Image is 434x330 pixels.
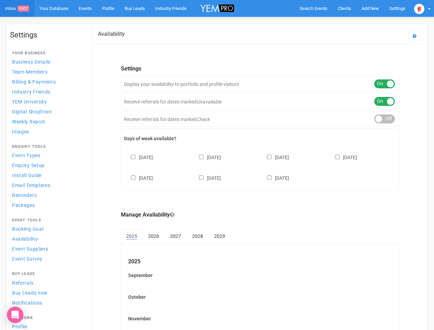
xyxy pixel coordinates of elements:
[361,6,379,11] span: Add New
[12,256,42,262] span: Event Survey
[143,229,164,243] a: 2026
[10,224,86,233] a: Booking Goal
[12,119,45,124] span: Weekly Report
[260,153,289,161] label: [DATE]
[260,174,289,181] label: [DATE]
[124,135,396,142] label: Days of week available?
[12,202,35,208] span: Packages
[121,211,399,219] legend: Manage Availability
[128,258,392,266] legend: 2025
[300,6,327,11] span: Search Events
[18,5,29,12] span: 9501
[338,6,351,11] span: Clients
[12,79,56,85] span: Billing & Payments
[121,93,399,109] div: Receive referrals for dates marked
[10,77,86,86] a: Billing & Payments
[10,97,86,106] a: YEM University
[10,151,86,160] a: Event Types
[12,183,51,188] span: Email Templates
[199,175,203,180] input: [DATE]
[187,229,208,243] a: 2028
[12,226,43,232] span: Booking Goal
[12,236,38,242] span: Availability
[199,155,203,159] input: [DATE]
[414,4,424,14] img: open-uri20250107-2-1pbi2ie
[12,246,48,252] span: Event Suppliers
[197,117,210,122] em: Check
[128,294,392,300] label: October
[131,155,135,159] input: [DATE]
[197,99,221,104] em: Unavailable
[124,174,153,181] label: [DATE]
[10,234,86,243] a: Availability
[10,298,86,307] a: Notifications
[121,111,399,127] div: Receive referrals for dates marked
[10,117,86,126] a: Weekly Report
[10,57,86,66] a: Business Details
[192,174,221,181] label: [DATE]
[10,254,86,263] a: Event Survey
[12,300,43,306] span: Notifications
[12,153,41,158] span: Event Types
[10,180,86,190] a: Email Templates
[12,99,47,104] span: YEM University
[12,173,42,178] span: Install Guide
[12,145,84,149] h4: Enquiry Tools
[12,218,84,222] h4: Event Tools
[10,288,86,297] a: Buy Leads now
[12,192,37,198] span: Reminders
[12,163,45,168] span: Enquiry Setup
[267,155,271,159] input: [DATE]
[10,190,86,200] a: Reminders
[7,307,23,323] div: Open Intercom Messenger
[12,272,84,276] h4: Buy Leads
[12,316,84,320] h4: Network
[10,170,86,180] a: Install Guide
[10,67,86,76] a: Team Members
[267,175,271,180] input: [DATE]
[124,153,153,161] label: [DATE]
[12,51,84,55] h4: Your Business
[165,229,186,243] a: 2027
[10,278,86,287] a: Referrals
[209,229,230,243] a: 2029
[10,127,86,136] a: Images
[10,107,86,116] a: Digital Shopfront
[10,161,86,170] a: Enquiry Setup
[128,315,392,322] label: November
[131,175,135,180] input: [DATE]
[121,229,142,244] a: 2025
[121,65,399,73] legend: Settings
[10,87,86,96] a: Industry Friends
[12,109,52,114] span: Digital Shopfront
[128,272,392,279] label: September
[12,129,29,134] span: Images
[10,244,86,253] a: Event Suppliers
[98,31,125,37] h2: Availability
[10,31,86,39] h1: Settings
[192,153,221,161] label: [DATE]
[10,200,86,210] a: Packages
[12,59,51,65] span: Business Details
[12,69,47,75] span: Team Members
[335,155,340,159] input: [DATE]
[328,153,357,161] label: [DATE]
[121,76,399,92] div: Display your availability to portfolio and profile visitors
